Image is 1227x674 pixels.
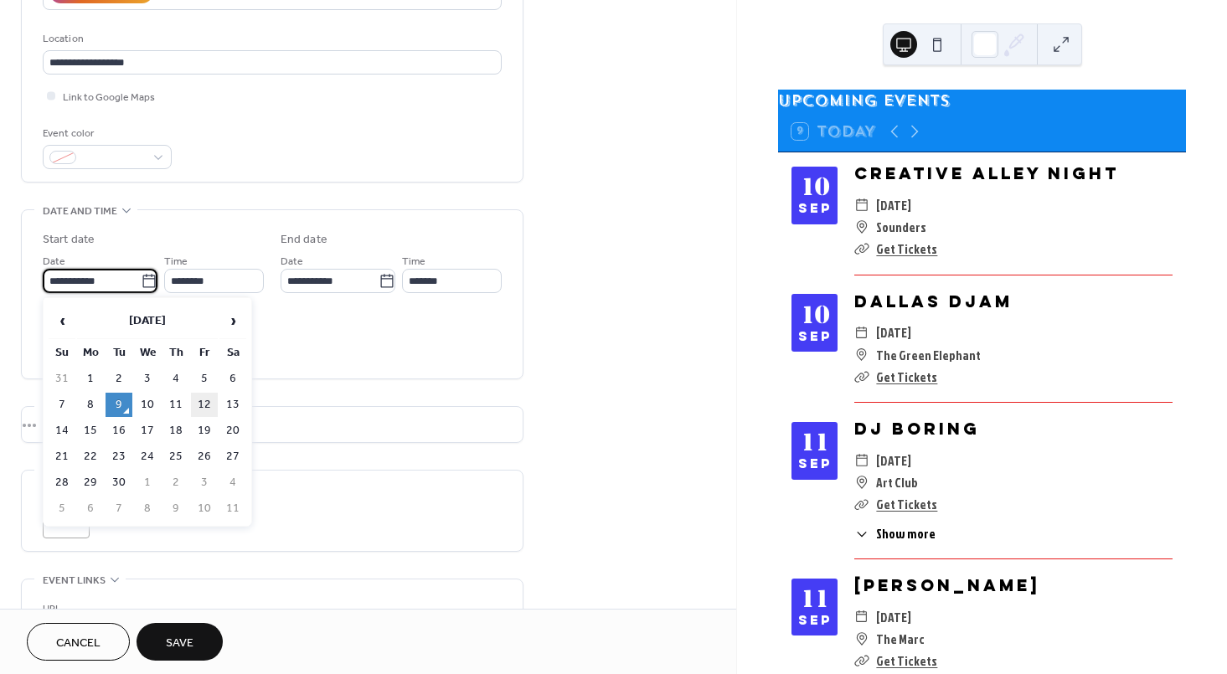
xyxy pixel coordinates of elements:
span: [DATE] [876,194,911,216]
span: Cancel [56,635,101,652]
a: Get Tickets [876,239,937,258]
a: Get Tickets [876,651,937,670]
td: 9 [162,496,189,521]
div: URL [43,600,498,618]
th: Fr [191,341,218,365]
div: 10 [801,176,829,199]
div: Upcoming events [778,90,1186,111]
td: 11 [162,393,189,417]
td: 5 [49,496,75,521]
div: ​ [854,524,869,543]
span: Save [166,635,193,652]
span: [DATE] [876,322,911,343]
div: Sep [798,331,832,342]
td: 7 [49,393,75,417]
div: ​ [854,493,869,515]
div: Event color [43,125,168,142]
th: Th [162,341,189,365]
td: 1 [134,471,161,495]
td: 10 [191,496,218,521]
div: 11 [801,588,829,611]
div: Sep [798,458,832,470]
td: 15 [77,419,104,443]
td: 28 [49,471,75,495]
td: 4 [219,471,246,495]
div: ••• [22,407,523,442]
span: The Marc [876,628,925,650]
div: ​ [854,471,869,493]
td: 8 [77,393,104,417]
th: [DATE] [77,303,218,339]
a: Get Tickets [876,495,937,513]
th: Su [49,341,75,365]
div: Start date [43,231,95,249]
span: Date [281,253,303,270]
td: 31 [49,367,75,391]
td: 1 [77,367,104,391]
td: 2 [106,367,132,391]
td: 21 [49,445,75,469]
td: 6 [77,496,104,521]
span: The Green Elephant [876,344,981,366]
td: 8 [134,496,161,521]
td: 19 [191,419,218,443]
div: ​ [854,606,869,628]
div: Sep [798,203,832,214]
td: 24 [134,445,161,469]
a: Creative Alley Night [854,162,1119,183]
span: Date and time [43,203,117,220]
span: › [220,304,245,337]
th: Mo [77,341,104,365]
td: 18 [162,419,189,443]
th: We [134,341,161,365]
td: 3 [134,367,161,391]
div: ​ [854,344,869,366]
td: 16 [106,419,132,443]
div: ​ [854,238,869,260]
td: 29 [77,471,104,495]
button: ​Show more [854,524,936,543]
span: [DATE] [876,450,911,471]
td: 14 [49,419,75,443]
span: Date [43,253,65,270]
div: 10 [801,304,829,327]
a: DJ Boring [854,418,980,439]
a: Dallas DJam [854,291,1013,311]
span: Time [402,253,425,270]
td: 4 [162,367,189,391]
div: End date [281,231,327,249]
td: 30 [106,471,132,495]
div: Sep [798,615,832,626]
th: Sa [219,341,246,365]
div: ​ [854,366,869,388]
span: ‹ [49,304,75,337]
div: ​ [854,628,869,650]
span: Event links [43,572,106,589]
td: 23 [106,445,132,469]
td: 25 [162,445,189,469]
td: 7 [106,496,132,521]
span: Link to Google Maps [63,89,155,106]
td: 27 [219,445,246,469]
td: 9 [106,393,132,417]
div: ​ [854,216,869,238]
td: 17 [134,419,161,443]
td: 12 [191,393,218,417]
button: Cancel [27,623,130,661]
td: 13 [219,393,246,417]
th: Tu [106,341,132,365]
span: Art Club [876,471,918,493]
span: Sounders [876,216,926,238]
div: ​ [854,650,869,671]
td: 20 [219,419,246,443]
td: 3 [191,471,218,495]
span: Show more [876,524,936,543]
td: 22 [77,445,104,469]
div: ​ [854,450,869,471]
td: 5 [191,367,218,391]
div: ​ [854,194,869,216]
span: [DATE] [876,606,911,628]
td: 11 [219,496,246,521]
a: [PERSON_NAME] [854,574,1040,595]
